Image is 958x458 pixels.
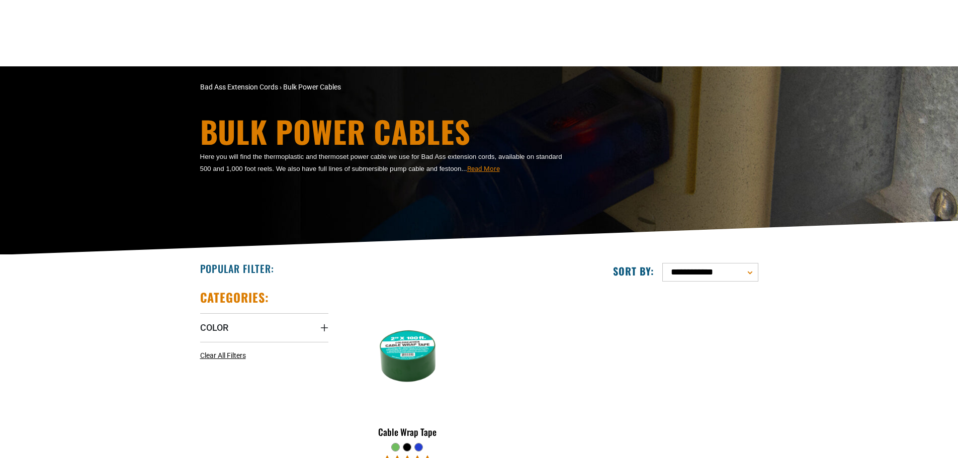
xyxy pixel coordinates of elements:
nav: breadcrumbs [200,82,567,93]
img: Green [344,295,471,410]
span: Here you will find the thermoplastic and thermoset power cable we use for Bad Ass extension cords... [200,153,562,172]
span: › [280,83,282,91]
span: Bulk Power Cables [283,83,341,91]
summary: Color [200,313,328,341]
div: Cable Wrap Tape [343,427,472,436]
a: Clear All Filters [200,350,250,361]
span: Read More [467,165,500,172]
h1: Bulk Power Cables [200,116,567,146]
span: Color [200,322,228,333]
h2: Popular Filter: [200,262,274,275]
h2: Categories: [200,290,270,305]
span: Clear All Filters [200,351,246,359]
a: Green Cable Wrap Tape [343,290,472,442]
a: Bad Ass Extension Cords [200,83,278,91]
label: Sort by: [613,264,654,278]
